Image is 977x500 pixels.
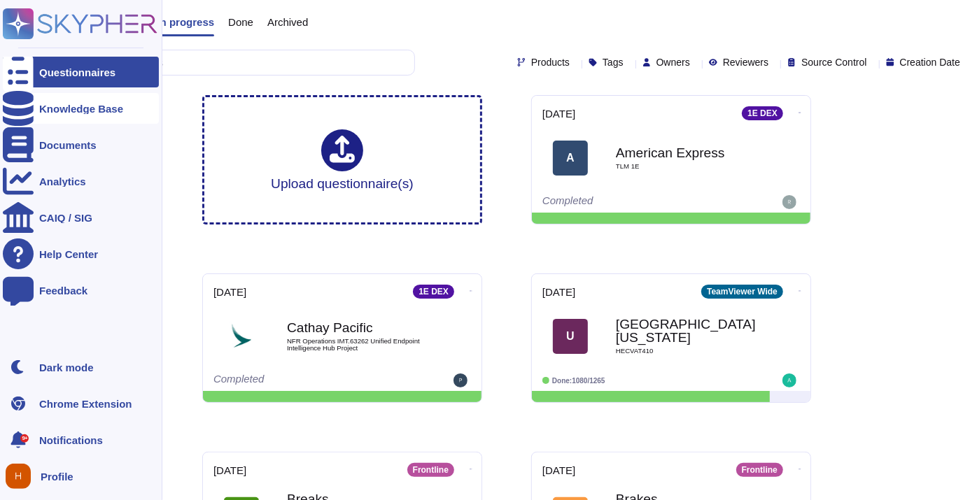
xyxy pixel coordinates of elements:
div: Completed [213,373,385,387]
div: 1E DEX [742,106,783,120]
img: Logo [224,319,259,354]
div: Documents [39,140,97,150]
span: Done: 1080/1265 [552,377,605,385]
span: Done [228,17,253,27]
div: 9+ [20,434,29,443]
div: Knowledge Base [39,103,123,114]
img: user [782,373,796,387]
span: Reviewers [723,57,768,67]
div: Help Center [39,249,98,259]
div: A [553,141,588,176]
div: Chrome Extension [39,399,132,409]
span: HECVAT410 [616,348,756,355]
div: Feedback [39,285,87,296]
div: Frontline [736,463,783,477]
span: In progress [157,17,214,27]
span: [DATE] [213,465,246,476]
a: CAIQ / SIG [3,202,159,233]
a: Help Center [3,238,159,269]
a: Knowledge Base [3,93,159,124]
span: [DATE] [542,108,575,119]
span: Products [531,57,570,67]
div: Upload questionnaire(s) [271,129,414,190]
img: user [782,195,796,209]
a: Questionnaires [3,57,159,87]
a: Analytics [3,166,159,197]
b: American Express [616,146,756,159]
span: [DATE] [542,465,575,476]
span: Archived [267,17,308,27]
b: [GEOGRAPHIC_DATA][US_STATE] [616,317,756,344]
img: user [6,464,31,489]
span: Profile [41,471,73,482]
img: user [454,373,468,387]
span: TLM 1E [616,163,756,170]
div: Frontline [407,463,454,477]
a: Documents [3,129,159,160]
div: U [553,319,588,354]
div: Questionnaires [39,67,115,78]
div: Analytics [39,176,86,187]
div: 1E DEX [413,285,454,299]
a: Feedback [3,275,159,306]
span: Owners [656,57,690,67]
input: Search by keywords [55,50,414,75]
b: Cathay Pacific [287,321,427,334]
div: Completed [542,195,714,209]
span: [DATE] [213,287,246,297]
span: Source Control [801,57,866,67]
span: Notifications [39,435,103,445]
span: NFR Operations IMT.63262 Unified Endpoint Intelligence Hub Project [287,338,427,351]
div: Dark mode [39,362,94,373]
span: Creation Date [900,57,960,67]
div: CAIQ / SIG [39,213,92,223]
div: TeamViewer Wide [701,285,783,299]
a: Chrome Extension [3,388,159,419]
button: user [3,461,41,492]
span: [DATE] [542,287,575,297]
span: Tags [603,57,624,67]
